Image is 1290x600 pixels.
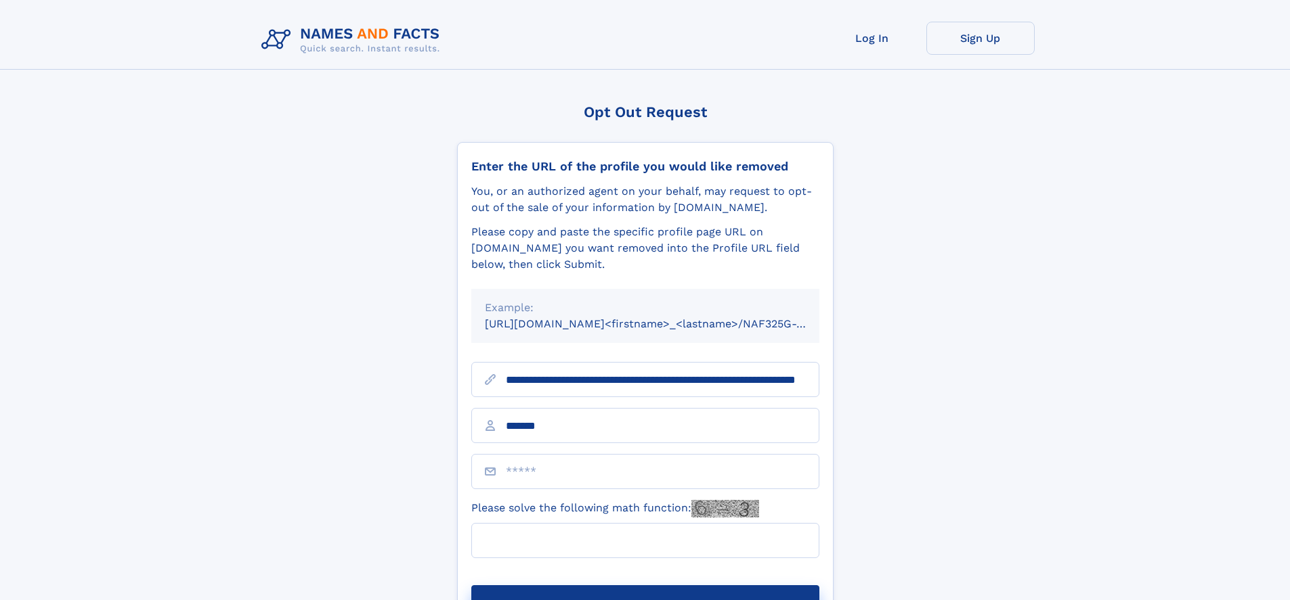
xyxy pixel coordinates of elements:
[485,317,845,330] small: [URL][DOMAIN_NAME]<firstname>_<lastname>/NAF325G-xxxxxxxx
[926,22,1035,55] a: Sign Up
[471,159,819,174] div: Enter the URL of the profile you would like removed
[471,500,759,517] label: Please solve the following math function:
[485,300,806,316] div: Example:
[256,22,451,58] img: Logo Names and Facts
[818,22,926,55] a: Log In
[471,183,819,216] div: You, or an authorized agent on your behalf, may request to opt-out of the sale of your informatio...
[471,224,819,273] div: Please copy and paste the specific profile page URL on [DOMAIN_NAME] you want removed into the Pr...
[457,103,834,120] div: Opt Out Request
